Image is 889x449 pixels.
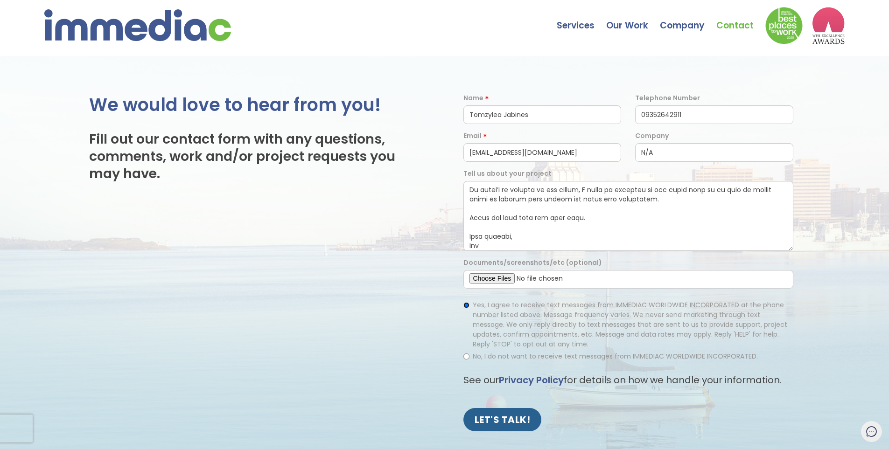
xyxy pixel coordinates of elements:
label: Telephone Number [635,93,700,103]
h2: We would love to hear from you! [89,93,426,117]
span: No, I do not want to receive text messages from IMMEDIAC WORLDWIDE INCORPORATED. [473,352,758,361]
label: Tell us about your project [463,169,552,179]
a: Services [557,2,606,35]
label: Name [463,93,483,103]
input: Yes, I agree to receive text messages from IMMEDIAC WORLDWIDE INCORPORATED at the phone number li... [463,302,469,308]
img: Down [765,7,803,44]
input: LET'S TALK! [463,408,542,431]
span: Yes, I agree to receive text messages from IMMEDIAC WORLDWIDE INCORPORATED at the phone number li... [473,300,787,349]
a: Contact [716,2,765,35]
label: Email [463,131,482,141]
label: Documents/screenshots/etc (optional) [463,258,602,268]
p: See our for details on how we handle your information. [463,373,793,387]
img: immediac [44,9,231,41]
label: Company [635,131,669,141]
h3: Fill out our contact form with any questions, comments, work and/or project requests you may have. [89,131,426,182]
a: Our Work [606,2,660,35]
a: Company [660,2,716,35]
img: logo2_wea_nobg.webp [812,7,845,44]
a: Privacy Policy [499,373,564,387]
input: No, I do not want to receive text messages from IMMEDIAC WORLDWIDE INCORPORATED. [463,353,469,359]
